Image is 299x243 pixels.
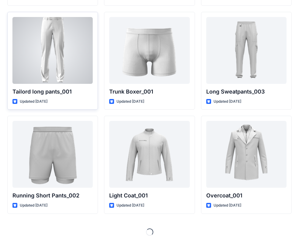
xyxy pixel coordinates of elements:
p: Long Sweatpants_003 [206,87,287,96]
p: Updated [DATE] [116,98,144,105]
a: Tailord long pants_001 [12,17,93,84]
p: Trunk Boxer_001 [109,87,189,96]
p: Updated [DATE] [214,98,241,105]
p: Running Short Pants_002 [12,191,93,200]
a: Trunk Boxer_001 [109,17,189,84]
p: Tailord long pants_001 [12,87,93,96]
p: Updated [DATE] [116,202,144,209]
p: Overcoat_001 [206,191,287,200]
p: Updated [DATE] [20,98,47,105]
a: Running Short Pants_002 [12,121,93,188]
p: Updated [DATE] [20,202,47,209]
p: Updated [DATE] [214,202,241,209]
a: Long Sweatpants_003 [206,17,287,84]
p: Light Coat_001 [109,191,189,200]
a: Overcoat_001 [206,121,287,188]
a: Light Coat_001 [109,121,189,188]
